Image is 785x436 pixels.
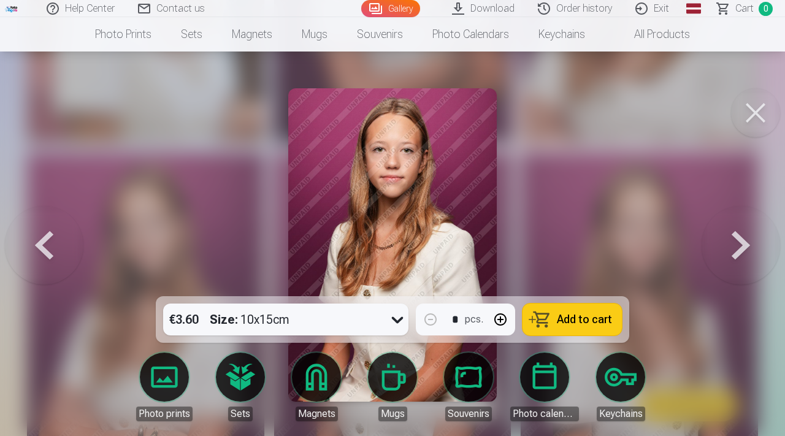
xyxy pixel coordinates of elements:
[217,17,287,52] a: Magnets
[298,408,335,419] font: Magnets
[510,353,579,421] a: Photo calendars
[210,312,235,327] font: Size
[432,28,509,40] font: Photo calendars
[357,28,403,40] font: Souvenirs
[470,2,515,14] font: Download
[358,353,427,421] a: Mugs
[764,4,768,13] font: 0
[538,28,585,40] font: Keychains
[513,408,582,419] font: Photo calendars
[287,17,342,52] a: Mugs
[654,2,669,14] font: Exit
[65,2,115,14] font: Help Center
[465,313,483,325] font: pcs.
[342,17,418,52] a: Souvenirs
[156,2,205,14] font: Contact us
[5,5,18,12] img: /fa1
[434,353,503,421] a: Souvenirs
[232,28,272,40] font: Magnets
[95,28,151,40] font: Photo prints
[600,17,705,52] a: All products
[418,17,524,52] a: Photo calendars
[735,2,754,14] font: Cart
[139,408,190,419] font: Photo prints
[169,312,199,327] font: €3.60
[448,408,489,419] font: Souvenirs
[166,17,217,52] a: Sets
[556,2,612,14] font: Order history
[302,28,327,40] font: Mugs
[634,28,690,40] font: All products
[586,353,655,421] a: Keychains
[181,28,202,40] font: Sets
[80,17,166,52] a: Photo prints
[557,313,612,326] font: Add to cart
[130,353,199,421] a: Photo prints
[523,304,622,335] button: Add to cart
[206,353,275,421] a: Sets
[381,408,405,419] font: Mugs
[231,408,250,419] font: Sets
[282,353,351,421] a: Magnets
[235,312,238,327] font: :
[240,312,289,327] font: 10x15cm
[388,4,413,13] font: Gallery
[599,408,643,419] font: Keychains
[524,17,600,52] a: Keychains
